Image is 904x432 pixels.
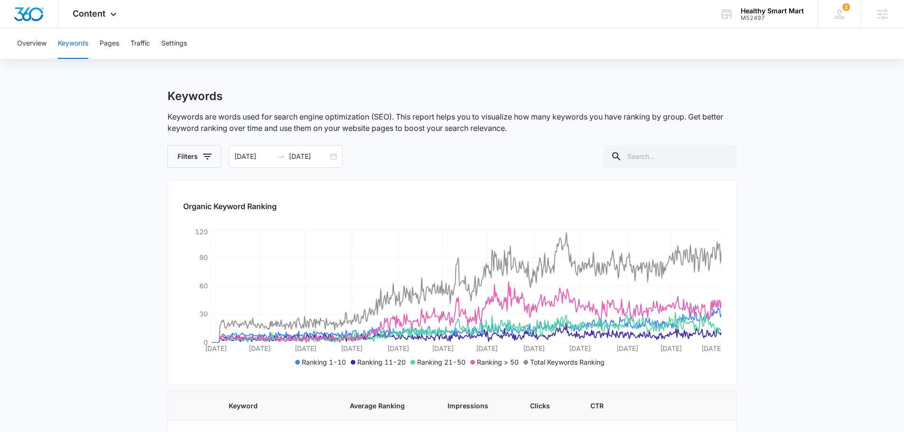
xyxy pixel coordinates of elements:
[168,89,223,103] h1: Keywords
[476,344,498,352] tspan: [DATE]
[842,3,850,11] div: notifications count
[387,344,409,352] tspan: [DATE]
[234,151,274,162] input: Start date
[660,344,682,352] tspan: [DATE]
[73,9,105,18] span: Content
[477,358,519,366] span: Ranking > 50
[842,3,850,11] span: 1
[195,228,208,236] tspan: 120
[294,344,316,352] tspan: [DATE]
[100,28,119,59] button: Pages
[350,401,411,411] span: Average Ranking
[130,28,150,59] button: Traffic
[199,253,208,261] tspan: 90
[58,28,88,59] button: Keywords
[447,401,494,411] span: Impressions
[530,358,605,366] span: Total Keywords Ranking
[701,344,723,352] tspan: [DATE]
[741,7,804,15] div: account name
[741,15,804,21] div: account id
[248,344,270,352] tspan: [DATE]
[229,401,313,411] span: Keyword
[357,358,406,366] span: Ranking 11-20
[278,153,285,160] span: swap-right
[199,310,208,318] tspan: 30
[183,201,721,212] h2: Organic Keyword Ranking
[431,344,453,352] tspan: [DATE]
[161,28,187,59] button: Settings
[302,358,346,366] span: Ranking 1-10
[17,28,47,59] button: Overview
[199,282,208,290] tspan: 60
[616,344,638,352] tspan: [DATE]
[205,344,226,352] tspan: [DATE]
[168,111,737,134] p: Keywords are words used for search engine optimization (SEO). This report helps you to visualize ...
[278,153,285,160] span: to
[417,358,466,366] span: Ranking 21-50
[204,338,208,346] tspan: 0
[590,401,607,411] span: CTR
[522,344,544,352] tspan: [DATE]
[168,145,221,168] button: Filters
[340,344,362,352] tspan: [DATE]
[568,344,590,352] tspan: [DATE]
[530,401,554,411] span: Clicks
[603,145,737,168] input: Search...
[289,151,328,162] input: End date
